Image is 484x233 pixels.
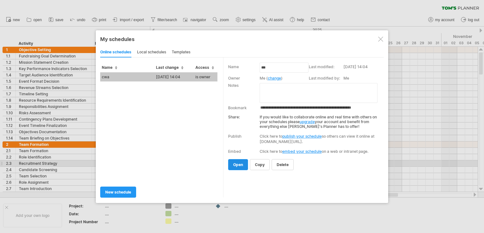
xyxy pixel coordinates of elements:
[309,64,343,75] td: Last modified:
[228,115,240,119] strong: Share:
[255,162,265,167] span: copy
[194,72,217,81] td: is owner
[195,65,214,70] span: Access
[282,149,322,154] a: embed your schedule
[154,72,194,81] td: [DATE] 14:04
[260,134,380,144] div: Click here to so others can view it online at [DOMAIN_NAME][URL].
[272,159,294,170] a: delete
[228,104,260,111] td: Bookmark
[300,119,315,124] a: upgrade
[137,47,166,57] div: local schedules
[100,47,131,57] div: online schedules
[228,149,241,154] div: Embed
[100,36,384,42] div: My schedules
[260,149,380,154] div: Click here to on a web or intranet page.
[343,64,382,75] td: [DATE] 14:04
[343,75,382,82] td: Me
[228,82,260,104] td: Notes
[268,76,281,81] a: change
[100,187,136,198] a: new schedule
[102,65,117,70] span: Name
[100,72,154,81] td: cwa
[282,134,322,139] a: publish your schedule
[277,162,289,167] span: delete
[233,162,243,167] span: open
[228,111,380,129] div: If you would like to collaborate online and real time with others on your schedules please your a...
[309,75,343,82] td: Last modified by:
[250,159,270,170] a: copy
[228,75,260,82] td: Owner
[228,64,260,75] td: Name
[228,134,241,139] div: Publish
[105,190,131,194] span: new schedule
[172,47,190,57] div: templates
[228,159,248,170] a: open
[156,65,183,70] span: Last change
[260,76,306,81] div: Me ( )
